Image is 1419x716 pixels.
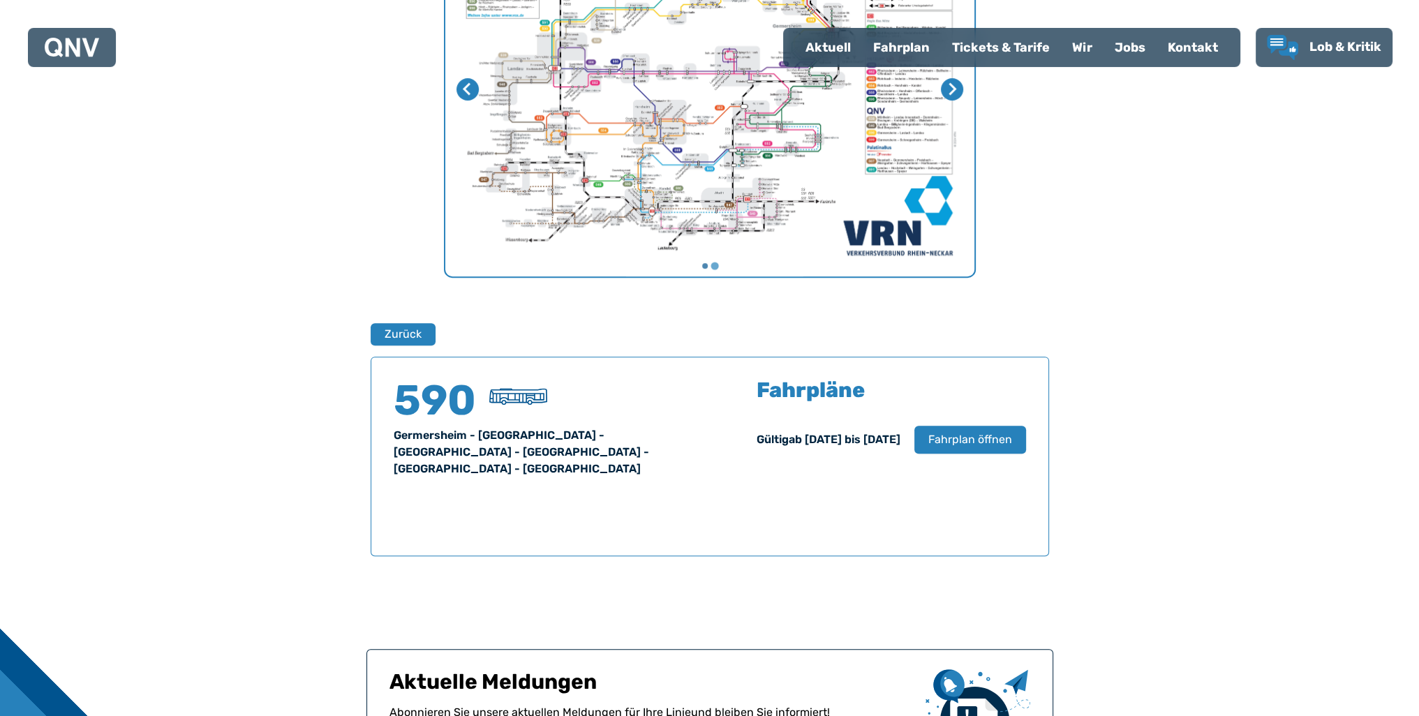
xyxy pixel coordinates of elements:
[862,29,941,66] a: Fahrplan
[371,323,426,345] a: Zurück
[371,323,436,345] button: Zurück
[489,388,547,405] img: Überlandbus
[456,78,479,100] button: Vorherige Seite
[394,380,477,422] h4: 590
[45,38,99,57] img: QNV Logo
[45,33,99,61] a: QNV Logo
[389,669,914,704] h1: Aktuelle Meldungen
[941,78,963,100] button: Erste Seite
[394,427,693,477] div: Germersheim - [GEOGRAPHIC_DATA] - [GEOGRAPHIC_DATA] - [GEOGRAPHIC_DATA] - [GEOGRAPHIC_DATA] - [GE...
[928,431,1012,448] span: Fahrplan öffnen
[757,380,865,401] h5: Fahrpläne
[914,426,1026,454] button: Fahrplan öffnen
[1309,39,1381,54] span: Lob & Kritik
[941,29,1061,66] a: Tickets & Tarife
[1104,29,1157,66] a: Jobs
[702,263,708,269] button: Gehe zu Seite 1
[1061,29,1104,66] a: Wir
[1157,29,1229,66] a: Kontakt
[1267,35,1381,60] a: Lob & Kritik
[757,431,900,448] div: Gültig ab [DATE] bis [DATE]
[794,29,862,66] a: Aktuell
[445,261,974,271] ul: Wählen Sie eine Seite zum Anzeigen
[711,262,718,270] button: Gehe zu Seite 2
